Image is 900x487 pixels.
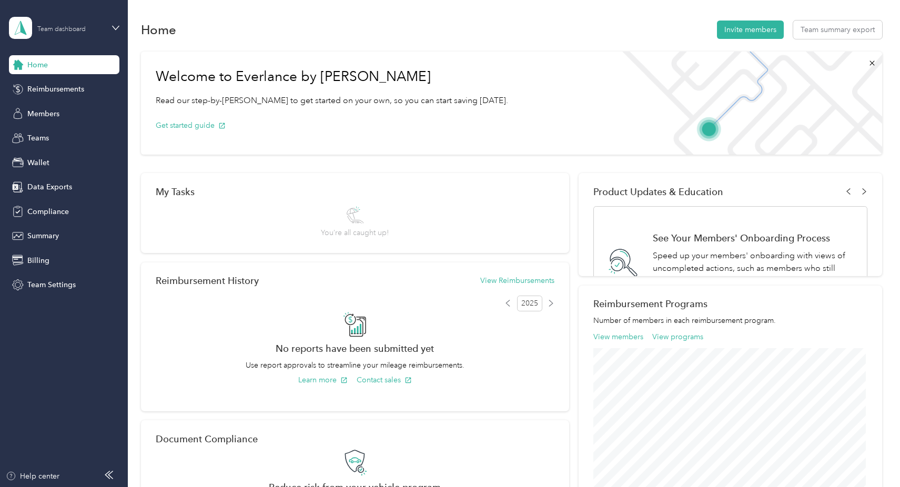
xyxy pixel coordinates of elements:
[27,230,59,241] span: Summary
[141,24,176,35] h1: Home
[593,331,643,342] button: View members
[156,433,258,444] h2: Document Compliance
[156,186,555,197] div: My Tasks
[27,84,84,95] span: Reimbursements
[321,227,389,238] span: You’re all caught up!
[27,255,49,266] span: Billing
[27,181,72,192] span: Data Exports
[27,133,49,144] span: Teams
[793,21,882,39] button: Team summary export
[37,26,86,33] div: Team dashboard
[27,279,76,290] span: Team Settings
[480,275,554,286] button: View Reimbursements
[593,298,867,309] h2: Reimbursement Programs
[156,275,259,286] h2: Reimbursement History
[593,186,723,197] span: Product Updates & Education
[841,428,900,487] iframe: Everlance-gr Chat Button Frame
[298,374,348,385] button: Learn more
[27,157,49,168] span: Wallet
[612,52,882,155] img: Welcome to everlance
[27,108,59,119] span: Members
[717,21,784,39] button: Invite members
[156,360,555,371] p: Use report approvals to streamline your mileage reimbursements.
[156,68,508,85] h1: Welcome to Everlance by [PERSON_NAME]
[156,94,508,107] p: Read our step-by-[PERSON_NAME] to get started on your own, so you can start saving [DATE].
[652,331,703,342] button: View programs
[653,249,856,288] p: Speed up your members' onboarding with views of uncompleted actions, such as members who still ne...
[517,296,542,311] span: 2025
[593,315,867,326] p: Number of members in each reimbursement program.
[653,232,856,244] h1: See Your Members' Onboarding Process
[156,120,226,131] button: Get started guide
[357,374,412,385] button: Contact sales
[27,206,69,217] span: Compliance
[27,59,48,70] span: Home
[6,471,59,482] button: Help center
[156,343,555,354] h2: No reports have been submitted yet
